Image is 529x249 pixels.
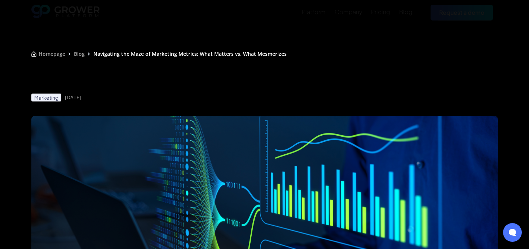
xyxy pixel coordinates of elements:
div: Platform [302,8,326,15]
a: Blog [74,50,85,58]
a: Homepage [31,50,65,58]
a: Request a demo [431,5,493,20]
a: Platform [302,8,326,16]
div: Company [335,8,362,15]
div: Pricing [371,8,390,15]
a: Company [335,8,362,16]
div: Blog [399,8,413,15]
div: Marketing [34,95,58,101]
div: Homepage [39,50,65,58]
a: Pricing [371,8,390,16]
a: Navigating the Maze of Marketing Metrics: What Matters vs. What Mesmerizes [93,50,287,58]
a: Blog [399,8,413,16]
a: home [31,5,100,21]
div: [DATE] [65,94,81,101]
